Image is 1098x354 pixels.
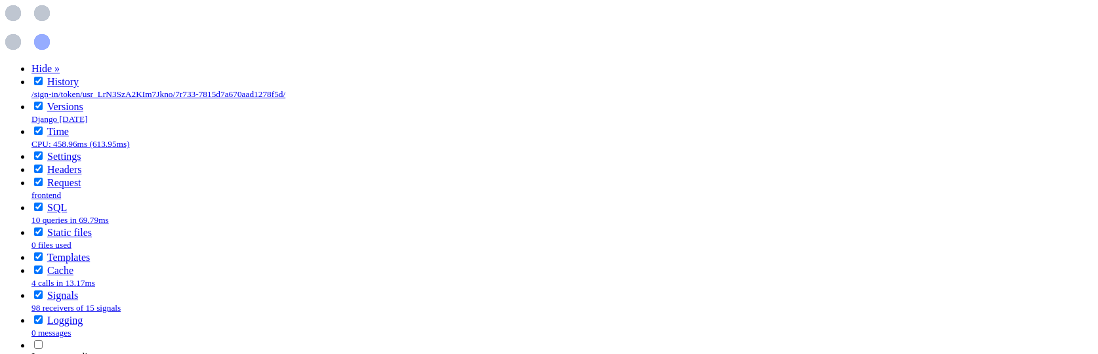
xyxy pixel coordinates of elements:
a: Templates [47,252,91,263]
input: Disable for next and successive requests [34,265,43,274]
input: Disable for next and successive requests [34,315,43,324]
small: 0 messages [31,328,71,338]
input: Disable for next and successive requests [34,102,43,110]
small: 98 receivers of 15 signals [31,303,121,313]
input: Disable for next and successive requests [34,165,43,173]
small: frontend [31,190,61,200]
a: Logging0 messages [31,315,83,338]
a: TimeCPU: 458.96ms (613.95ms) [31,126,130,149]
div: loading spinner [5,5,1093,52]
input: Disable for next and successive requests [34,77,43,85]
img: Loading... [5,5,50,50]
a: Headers [47,164,81,175]
small: Django [DATE] [31,114,88,124]
a: Cache4 calls in 13.17ms [31,265,95,288]
small: 4 calls in 13.17ms [31,278,95,288]
a: Requestfrontend [31,177,81,200]
input: Disable for next and successive requests [34,252,43,261]
a: SQL10 queries in 69.79ms [31,202,109,225]
input: Disable for next and successive requests [34,290,43,299]
small: 0 files used [31,240,71,250]
a: Signals98 receivers of 15 signals [31,290,121,313]
input: Disable for next and successive requests [34,227,43,236]
a: History/sign-in/token/usr_LrN3SzA2KIm7Jkno/7r733-7815d7a670aad1278f5d/ [31,76,285,99]
a: Static files0 files used [31,227,92,250]
input: Disable for next and successive requests [34,203,43,211]
small: CPU: 458.96ms (613.95ms) [31,139,130,149]
a: Settings [47,151,81,162]
small: /sign-in/token/usr_LrN3SzA2KIm7Jkno/7r733-7815d7a670aad1278f5d/ [31,89,285,99]
input: Enable for next and successive requests [34,340,43,349]
a: Hide » [31,63,60,74]
input: Disable for next and successive requests [34,178,43,186]
input: Disable for next and successive requests [34,151,43,160]
small: 10 queries in 69.79ms [31,215,109,225]
a: VersionsDjango [DATE] [31,101,88,124]
input: Disable for next and successive requests [34,127,43,135]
